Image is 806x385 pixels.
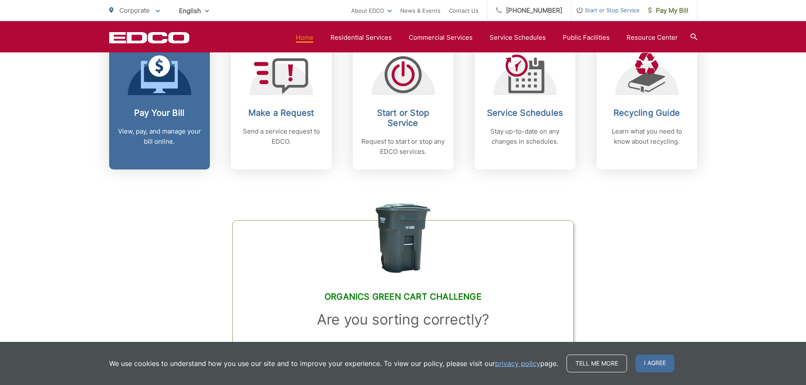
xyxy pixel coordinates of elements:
[361,108,445,128] h2: Start or Stop Service
[239,126,323,147] p: Send a service request to EDCO.
[173,3,215,18] span: English
[118,126,201,147] p: View, pay, and manage your bill online.
[351,5,392,16] a: About EDCO
[495,358,540,369] a: privacy policy
[254,311,552,328] h3: Are you sorting correctly?
[475,40,575,169] a: Service Schedules Stay up-to-date on any changes in schedules.
[605,108,689,118] h2: Recycling Guide
[109,32,190,44] a: EDCD logo. Return to the homepage.
[627,33,678,43] a: Resource Center
[597,40,697,169] a: Recycling Guide Learn what you need to know about recycling.
[409,33,473,43] a: Commercial Services
[483,108,567,118] h2: Service Schedules
[490,33,546,43] a: Service Schedules
[119,6,150,14] span: Corporate
[648,5,688,16] span: Pay My Bill
[483,126,567,147] p: Stay up-to-date on any changes in schedules.
[400,5,440,16] a: News & Events
[563,33,610,43] a: Public Facilities
[449,5,479,16] a: Contact Us
[231,40,332,169] a: Make a Request Send a service request to EDCO.
[296,33,314,43] a: Home
[118,108,201,118] h2: Pay Your Bill
[330,33,392,43] a: Residential Services
[605,126,689,147] p: Learn what you need to know about recycling.
[109,358,558,369] p: We use cookies to understand how you use our site and to improve your experience. To view our pol...
[567,355,627,372] a: Tell me more
[361,137,445,157] p: Request to start or stop any EDCO services.
[254,292,552,302] h2: Organics Green Cart Challenge
[109,40,210,169] a: Pay Your Bill View, pay, and manage your bill online.
[254,341,552,353] p: Test your knowledge and see if you’re an Organics Green Cart Expert!
[239,108,323,118] h2: Make a Request
[635,355,674,372] span: I agree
